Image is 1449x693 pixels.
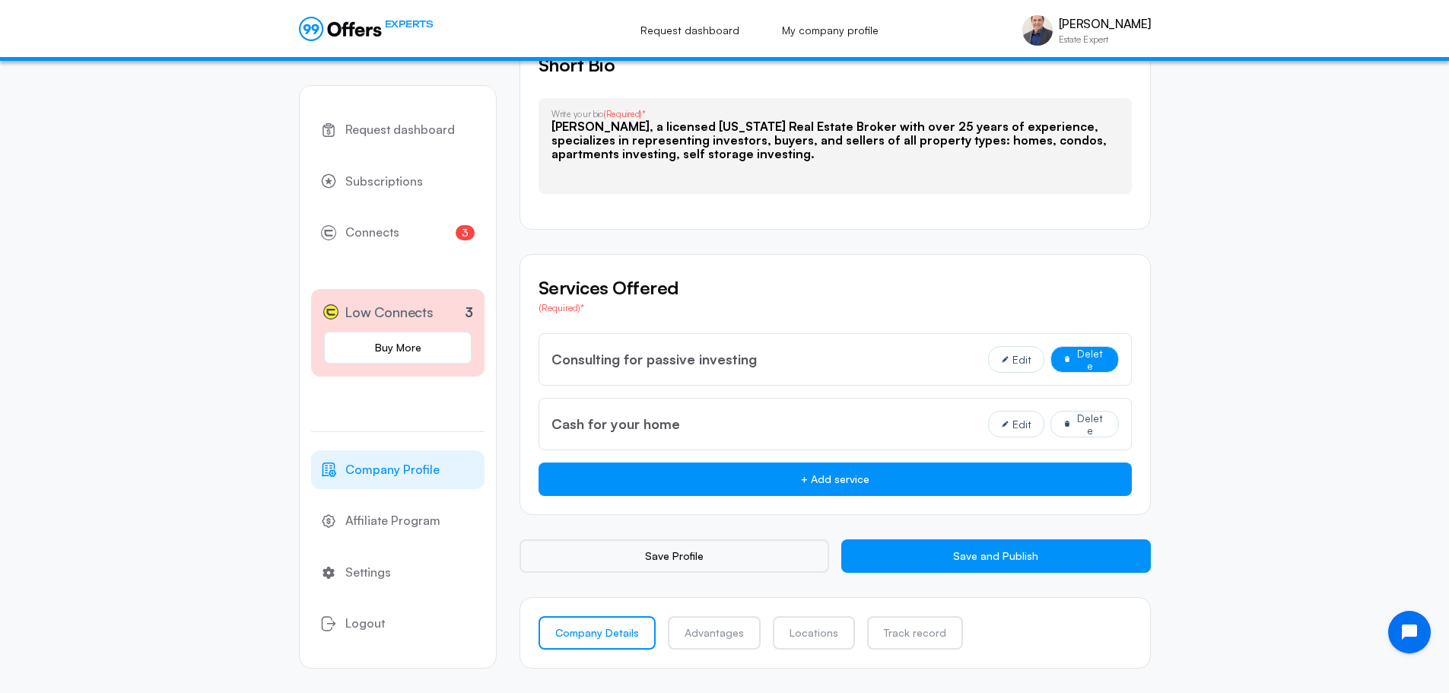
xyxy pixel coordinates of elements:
[345,511,440,531] span: Affiliate Program
[1050,346,1119,373] button: Delete
[345,223,399,243] span: Connects
[604,108,646,119] span: (Required)*
[867,616,963,650] a: Track record
[668,616,761,650] a: Advantages
[345,171,423,191] span: Subscriptions
[311,604,485,644] button: Logout
[539,50,1132,79] h5: Short Bio
[311,213,485,253] a: Connects3
[1059,35,1151,44] p: Estate Expert
[345,459,440,479] span: Company Profile
[311,553,485,593] a: Settings
[1074,412,1105,437] span: Delete
[624,14,756,47] a: Request dashboard
[1012,354,1031,366] span: Edit
[539,616,656,650] a: Company Details
[345,120,455,140] span: Request dashboard
[311,161,485,201] a: Subscriptions
[323,330,472,364] a: Buy More
[1022,15,1053,46] img: Scott Mednick
[456,225,475,240] span: 3
[773,616,855,650] a: Locations
[520,539,829,573] button: Save Profile
[464,301,472,322] p: 3
[1050,411,1119,437] button: Delete
[1012,418,1031,431] span: Edit
[1074,348,1105,372] span: Delete
[311,450,485,489] a: Company Profile
[345,614,385,634] span: Logout
[311,110,485,150] a: Request dashboard
[385,17,434,31] span: EXPERTS
[765,14,895,47] a: My company profile
[539,463,1132,496] button: + Add service
[311,501,485,541] a: Affiliate Program
[988,346,1044,373] button: Edit
[345,563,391,583] span: Settings
[299,17,434,41] a: EXPERTS
[539,273,1132,302] h5: Services Offered
[988,411,1044,437] button: Edit
[551,109,646,119] p: Write your bio
[345,301,434,323] span: Low Connects
[841,539,1151,573] button: Save and Publish
[1059,17,1151,31] p: [PERSON_NAME]
[551,413,680,435] p: Cash for your home
[551,348,757,370] p: Consulting for passive investing
[539,302,1132,315] p: (Required)*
